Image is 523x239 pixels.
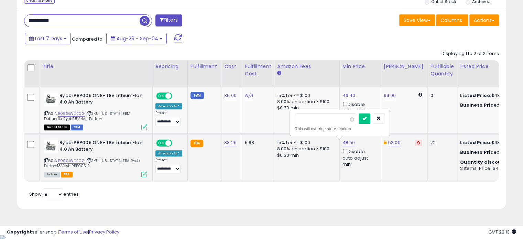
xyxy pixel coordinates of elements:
a: 48.50 [342,139,355,146]
a: Terms of Use [59,229,88,235]
span: 2025-09-12 22:13 GMT [488,229,516,235]
div: Amazon AI * [155,103,182,109]
span: Aug-29 - Sep-04 [117,35,158,42]
div: seller snap | | [7,229,119,236]
a: B09G1WD2CG [58,158,85,164]
div: 72 [431,140,452,146]
div: $52 [460,102,517,108]
a: B09G1WD2CG [58,111,85,117]
span: All listings currently available for purchase on Amazon [44,172,60,177]
span: All listings that are currently out of stock and unavailable for purchase on Amazon [44,124,70,130]
div: Fulfillment [190,63,218,70]
div: ASIN: [44,140,147,176]
a: 35.00 [224,92,237,99]
span: OFF [171,93,182,99]
span: | SKU: [US_STATE] FBM Debundle Ryobi18V 4Ah Battery [44,111,130,121]
div: Listed Price [460,63,520,70]
div: Preset: [155,158,182,173]
span: OFF [171,140,182,146]
div: $48.52 [460,93,517,99]
small: FBA [190,140,203,147]
div: Fulfillment Cost [245,63,271,77]
div: Preset: [155,111,182,126]
div: Cost [224,63,239,70]
a: N/A [245,92,253,99]
div: [PERSON_NAME] [384,63,425,70]
div: Min Price [342,63,378,70]
small: FBM [190,92,204,99]
a: Privacy Policy [89,229,119,235]
b: Listed Price: [460,139,491,146]
div: 15% for <= $100 [277,93,334,99]
b: Business Price: [460,149,498,155]
span: | SKU: [US_STATE] FBA Ryobi Battery18V4Ah PBP005 2 [44,158,141,168]
div: Disable auto adjust min [342,148,375,167]
a: 33.25 [224,139,237,146]
a: 46.40 [342,92,356,99]
strong: Copyright [7,229,32,235]
span: Columns [440,17,462,24]
div: Disable auto adjust min [342,100,375,120]
div: Repricing [155,63,185,70]
img: 31O-m-md-PL._SL40_.jpg [44,93,58,106]
div: 2 Items, Price: $46.75 [460,165,517,172]
b: Ryobi PBP005 ONE+ 18V Lithium-Ion 4.0 Ah Battery [59,140,143,154]
div: $48.50 [460,140,517,146]
b: Quantity discounts [460,159,510,165]
div: Displaying 1 to 2 of 2 items [442,51,499,57]
b: Listed Price: [460,92,491,99]
span: ON [157,140,165,146]
div: ASIN: [44,93,147,129]
span: ON [157,93,165,99]
a: 99.00 [384,92,396,99]
div: $0.30 min [277,105,334,111]
div: Amazon AI * [155,150,182,156]
button: Actions [469,14,499,26]
div: $0.30 min [277,152,334,159]
span: Show: entries [29,191,79,197]
b: Business Price: [460,102,498,108]
div: $48 [460,149,517,155]
div: This will override store markup [295,126,384,132]
div: 8.00% on portion > $100 [277,99,334,105]
button: Columns [436,14,468,26]
span: Last 7 Days [35,35,62,42]
small: Amazon Fees. [277,70,281,76]
b: Ryobi PBP005 ONE+ 18V Lithium-Ion 4.0 Ah Battery [59,93,143,107]
span: FBM [71,124,83,130]
div: Fulfillable Quantity [431,63,454,77]
span: FBA [61,172,73,177]
button: Filters [155,14,182,26]
div: 5.88 [245,140,269,146]
a: 53.00 [388,139,401,146]
span: Compared to: [72,36,103,42]
div: 15% for <= $100 [277,140,334,146]
button: Save View [399,14,435,26]
div: : [460,159,517,165]
div: Amazon Fees [277,63,337,70]
div: 0 [431,93,452,99]
button: Last 7 Days [25,33,71,44]
div: Title [42,63,150,70]
div: 8.00% on portion > $100 [277,146,334,152]
img: 31O-m-md-PL._SL40_.jpg [44,140,58,153]
button: Aug-29 - Sep-04 [106,33,167,44]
